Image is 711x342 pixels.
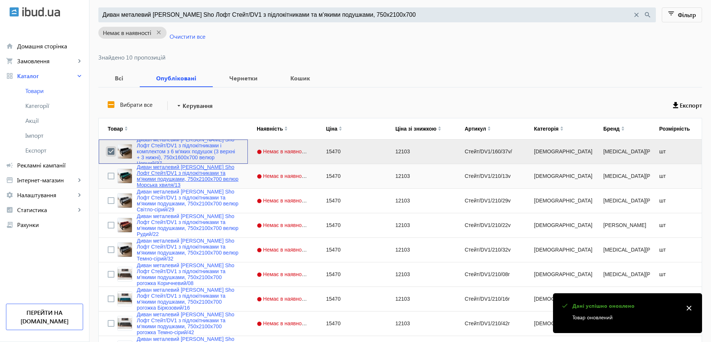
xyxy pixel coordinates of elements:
span: Категорії [25,102,83,109]
span: Рахунки [17,221,83,228]
div: Стейт/DV1/210/32v [456,238,525,262]
div: Розмірність [659,126,690,132]
span: Інтернет-магазин [17,176,76,184]
div: 12103 [386,287,456,311]
div: 12103 [386,311,456,336]
span: Немає в наявності [257,296,310,302]
div: Press SPACE to select this row. [99,287,706,311]
span: Товари [25,87,83,95]
mat-icon: campaign [6,162,13,169]
img: arrow-down.svg [339,129,342,131]
img: arrow-up.svg [124,126,128,128]
div: [DEMOGRAPHIC_DATA] [525,213,594,237]
mat-icon: keyboard_arrow_right [76,176,83,184]
div: Press SPACE to select this row. [99,238,706,262]
button: Фільтр [662,7,702,22]
mat-icon: keyboard_arrow_right [76,191,83,199]
div: Ціна [326,126,337,132]
div: [DEMOGRAPHIC_DATA] [525,311,594,336]
span: Немає в наявності [257,247,310,253]
div: Наявність [257,126,283,132]
mat-icon: keyboard_arrow_right [76,57,83,65]
div: Стейт/DV1/210/42r [456,311,525,336]
div: 15470 [317,164,386,188]
mat-icon: storefront [6,176,13,184]
span: Налаштування [17,191,76,199]
mat-icon: search [644,11,652,19]
button: Експорт [673,99,702,112]
img: arrow-down.svg [621,129,625,131]
div: шт [650,213,706,237]
span: Домашня сторінка [17,42,83,50]
div: Press SPACE to select this row. [99,262,706,287]
div: Стейт/DV1/210/16r [456,287,525,311]
div: Press SPACE to select this row. [99,189,706,213]
img: arrow-down.svg [560,129,563,131]
div: шт [650,238,706,262]
mat-icon: receipt_long [6,221,13,228]
span: Замовлення [17,57,76,65]
div: Press SPACE to select this row. [99,213,706,238]
span: Рекламні кампанії [17,162,83,169]
div: Стейт/DV1/160/37v/ [456,140,525,164]
img: ibud.svg [9,7,19,17]
span: Імпорт [25,132,83,139]
span: Знайдено 10 пропозицій [98,54,702,60]
b: Всі [107,75,131,81]
div: 15470 [317,311,386,336]
span: Немає в наявності [257,148,310,154]
div: 15470 [317,287,386,311]
div: шт [650,164,706,188]
img: arrow-up.svg [560,126,563,128]
button: Очистити все [167,30,208,43]
mat-icon: grid_view [6,72,13,80]
img: arrow-down.svg [124,129,128,131]
p: Дані успішно оновлено [572,302,679,310]
img: arrow-up.svg [284,126,288,128]
mat-icon: close [151,28,167,37]
div: 15470 [317,140,386,164]
img: ibud_text.svg [22,7,60,17]
img: arrow-up.svg [621,126,625,128]
span: Немає в наявності [257,173,310,179]
div: 12103 [386,213,456,237]
label: Вибрати все [118,102,152,108]
div: Стейт/DV1/210/29v [456,189,525,213]
div: [DEMOGRAPHIC_DATA] [525,262,594,287]
mat-icon: check [560,301,569,311]
span: Експорт [25,147,83,154]
a: Диван металевий [PERSON_NAME] Sho Лофт Стейт/DV1 з підлокітниками та м'якими подушками, 750х2100х... [137,189,239,212]
p: Товар оновлений [572,313,679,321]
span: Статистика [17,206,76,214]
mat-icon: analytics [6,206,13,214]
input: Пошук [102,11,632,19]
div: Стейт/DV1/210/22v [456,213,525,237]
b: Кошик [283,75,317,81]
mat-icon: keyboard_arrow_right [76,206,83,214]
img: arrow-down.svg [284,129,288,131]
img: arrow-up.svg [487,126,491,128]
a: Диван металевий [PERSON_NAME] Sho Лофт Стейт/DV1 з підлокітниками та м'якими подушками, 750х2100х... [137,164,239,188]
span: Немає в наявності [257,320,310,326]
div: Бренд [603,126,620,132]
span: Немає в наявності [257,198,310,204]
mat-icon: home [6,42,13,50]
img: arrow-up.svg [339,126,342,128]
span: Фільтр [678,11,696,19]
b: Опубліковані [149,75,204,81]
div: Press SPACE to deselect this row. [99,140,706,164]
img: arrow-down.svg [438,129,441,131]
div: [DEMOGRAPHIC_DATA] [525,189,594,213]
div: [MEDICAL_DATA][PERSON_NAME] [594,189,650,213]
div: [DEMOGRAPHIC_DATA] [525,287,594,311]
mat-icon: keyboard_arrow_right [76,72,83,80]
a: Перейти на [DOMAIN_NAME] [6,304,83,330]
div: шт [650,140,706,164]
mat-icon: arrow_drop_down [175,102,183,109]
div: [MEDICAL_DATA][PERSON_NAME] [594,262,650,287]
span: Немає в наявності [103,30,151,36]
div: [MEDICAL_DATA][PERSON_NAME] [594,238,650,262]
mat-icon: close [683,303,695,314]
div: [DEMOGRAPHIC_DATA] [525,164,594,188]
div: [MEDICAL_DATA][PERSON_NAME] [594,140,650,164]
